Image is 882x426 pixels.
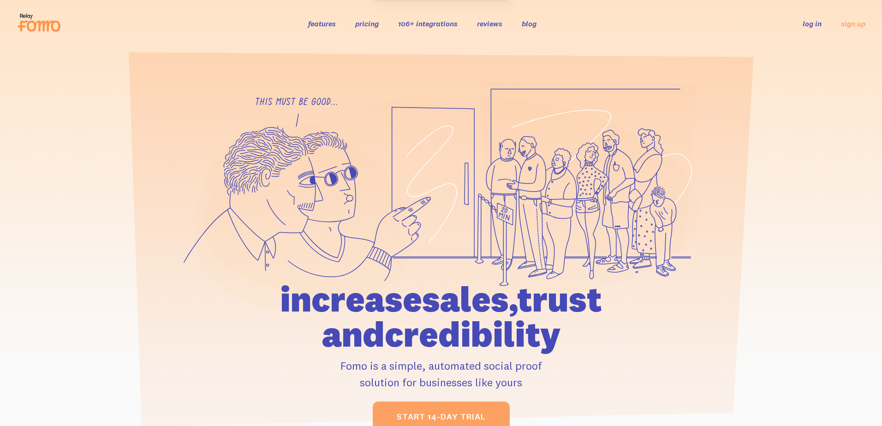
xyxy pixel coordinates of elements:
a: features [308,19,336,28]
a: sign up [841,19,865,29]
a: blog [522,19,536,28]
p: Fomo is a simple, automated social proof solution for businesses like yours [227,357,655,390]
a: 106+ integrations [398,19,458,28]
a: log in [803,19,822,28]
a: pricing [355,19,379,28]
a: reviews [477,19,502,28]
h1: increase sales, trust and credibility [227,282,655,352]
